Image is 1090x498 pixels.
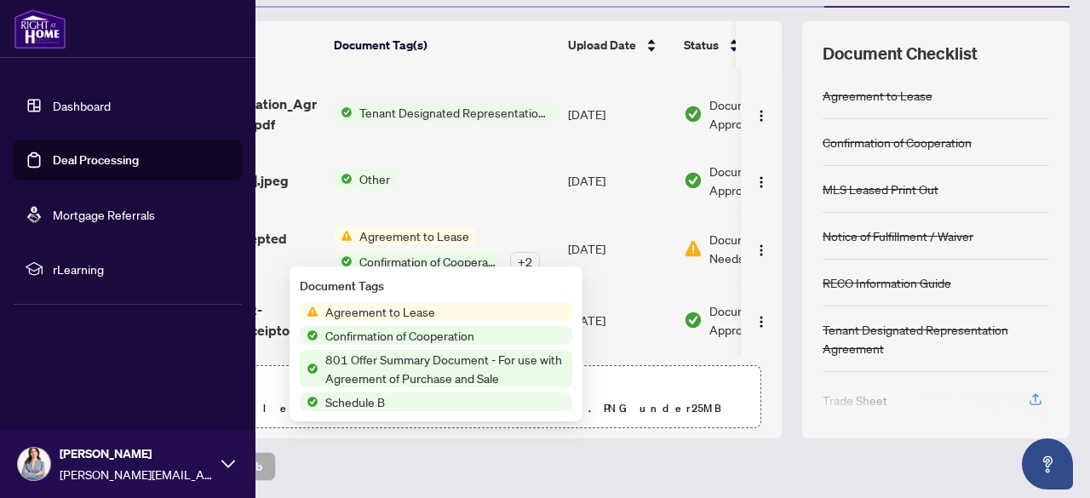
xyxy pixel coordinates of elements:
[14,9,66,49] img: logo
[300,326,318,345] img: Status Icon
[709,95,815,133] span: Document Approved
[53,98,111,113] a: Dashboard
[334,169,397,188] button: Status IconOther
[684,239,703,258] img: Document Status
[754,243,768,257] img: Logo
[353,169,397,188] span: Other
[353,252,503,271] span: Confirmation of Cooperation
[823,226,973,245] div: Notice of Fulfillment / Waiver
[334,226,540,271] button: Status IconAgreement to LeaseStatus IconConfirmation of Cooperation+2
[684,36,719,54] span: Status
[60,444,213,463] span: [PERSON_NAME]
[353,226,476,245] span: Agreement to Lease
[754,175,768,189] img: Logo
[353,103,554,122] span: Tenant Designated Representation Agreement
[53,152,139,168] a: Deal Processing
[300,359,318,378] img: Status Icon
[754,109,768,123] img: Logo
[334,103,353,122] img: Status Icon
[318,350,572,387] span: 801 Offer Summary Document - For use with Agreement of Purchase and Sale
[823,42,978,66] span: Document Checklist
[748,100,775,128] button: Logo
[709,230,798,267] span: Document Needs Work
[709,301,815,339] span: Document Approved
[318,326,481,345] span: Confirmation of Cooperation
[823,391,887,409] div: Trade Sheet
[318,392,392,411] span: Schedule B
[334,226,353,245] img: Status Icon
[823,133,972,152] div: Confirmation of Cooperation
[510,252,540,271] div: + 2
[327,21,561,69] th: Document Tag(s)
[561,284,677,356] td: [DATE]
[300,302,318,321] img: Status Icon
[823,86,932,105] div: Agreement to Lease
[60,465,213,484] span: [PERSON_NAME][EMAIL_ADDRESS][DOMAIN_NAME]
[18,448,50,480] img: Profile Icon
[334,252,353,271] img: Status Icon
[823,320,1049,358] div: Tenant Designated Representation Agreement
[748,167,775,194] button: Logo
[748,235,775,262] button: Logo
[318,302,442,321] span: Agreement to Lease
[561,213,677,284] td: [DATE]
[300,392,318,411] img: Status Icon
[561,148,677,213] td: [DATE]
[684,171,703,190] img: Document Status
[561,21,677,69] th: Upload Date
[684,105,703,123] img: Document Status
[568,36,636,54] span: Upload Date
[684,311,703,329] img: Document Status
[53,207,155,222] a: Mortgage Referrals
[300,277,572,295] div: Document Tags
[1022,438,1073,489] button: Open asap
[677,21,822,69] th: Status
[561,80,677,148] td: [DATE]
[334,103,554,122] button: Status IconTenant Designated Representation Agreement
[823,180,938,198] div: MLS Leased Print Out
[823,273,951,292] div: RECO Information Guide
[334,169,353,188] img: Status Icon
[709,162,815,199] span: Document Approved
[748,306,775,334] button: Logo
[754,315,768,329] img: Logo
[53,260,230,278] span: rLearning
